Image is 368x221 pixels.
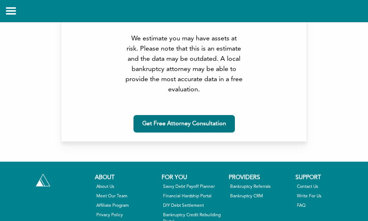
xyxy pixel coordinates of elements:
[163,193,223,200] a: Financial Hardship Portal
[36,174,50,186] img: Tryascend.com
[96,212,156,218] a: Privacy Policy
[96,202,156,209] a: Affiliate Program
[297,193,357,200] a: Write For Us
[96,183,156,190] a: About Us
[297,183,357,190] a: Contact Us
[230,193,290,200] a: Bankruptcy CRM
[163,183,223,190] a: Savvy Debt Payoff Planner
[162,173,225,182] div: For You
[125,33,243,95] div: We estimate you may have assets at risk. Please note that this is an estimate and the data may be...
[229,173,292,182] div: Providers
[96,193,156,200] a: Meet Our Team
[163,202,223,209] a: DIY Debt Settlement
[297,202,357,209] a: FAQ
[230,183,290,190] a: Bankruptcy Referrals
[133,115,235,133] a: Get Free Attorney Consultation
[95,173,158,182] div: About
[295,173,359,182] div: Support
[34,172,52,188] a: Tryascend.com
